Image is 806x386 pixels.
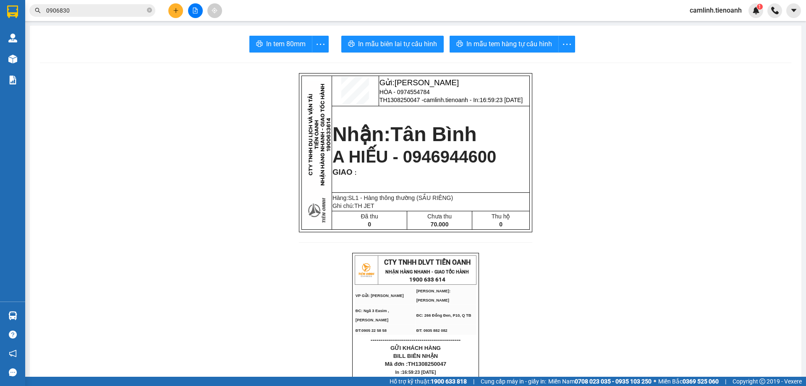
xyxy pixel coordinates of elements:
span: Thu hộ [492,213,510,220]
span: aim [212,8,217,13]
span: more [312,39,328,50]
span: HÒA - 0974554784 [379,89,430,95]
span: Miền Nam [548,377,652,386]
span: [PERSON_NAME] [395,78,459,87]
img: logo [356,260,377,281]
span: 1 - Hàng thông thường (SẦU RIÊNG) [355,194,453,201]
span: ---------------------------------------------- [371,336,461,343]
span: Hỗ trợ kỹ thuật: [390,377,467,386]
span: 70.000 [431,221,449,228]
button: aim [207,3,222,18]
span: notification [9,349,17,357]
span: GỬI KHÁCH HÀNG [390,345,441,351]
span: Chưa thu [427,213,452,220]
span: printer [348,40,355,48]
span: ĐT: 0935 882 082 [416,328,447,333]
span: plus [173,8,179,13]
button: more [558,36,575,53]
span: A HIẾU - 0946944600 [332,147,496,166]
span: search [35,8,41,13]
span: BILL BIÊN NHẬN [393,353,438,359]
span: In : [395,370,436,375]
strong: Nhận: [332,123,477,145]
span: close-circle [147,7,152,15]
span: In mẫu biên lai tự cấu hình [358,39,437,49]
span: In tem 80mm [266,39,306,49]
span: GIAO [332,168,353,176]
span: TH1308250047 [408,361,446,367]
span: ĐT:0905 22 58 58 [356,328,387,333]
span: 0 [368,221,371,228]
sup: 1 [757,4,763,10]
img: warehouse-icon [8,34,17,42]
span: Gửi: [379,78,459,87]
span: 0 [499,221,502,228]
span: 16:59:23 [DATE] [480,97,523,103]
span: printer [256,40,263,48]
span: printer [456,40,463,48]
span: question-circle [9,331,17,339]
span: VP Gửi: [PERSON_NAME] [356,294,404,298]
img: logo-vxr [7,5,18,18]
img: solution-icon [8,76,17,84]
button: file-add [188,3,203,18]
img: warehouse-icon [8,311,17,320]
span: Mã đơn : [385,361,447,367]
span: message [9,368,17,376]
button: more [312,36,329,53]
span: | [725,377,726,386]
img: phone-icon [771,7,779,14]
img: warehouse-icon [8,55,17,63]
span: file-add [192,8,198,13]
span: TH JET [354,202,374,209]
button: printerIn tem 80mm [249,36,312,53]
span: ĐC: Ngã 3 Easim ,[PERSON_NAME] [356,309,389,322]
button: caret-down [786,3,801,18]
span: Tân Bình [390,123,476,145]
span: close-circle [147,8,152,13]
span: 1 [758,4,761,10]
span: Cung cấp máy in - giấy in: [481,377,546,386]
span: 16:59:23 [DATE] [402,370,436,375]
button: printerIn mẫu biên lai tự cấu hình [341,36,444,53]
span: Miền Bắc [658,377,719,386]
span: camlinh.tienoanh - In: [424,97,523,103]
span: CTY TNHH DLVT TIẾN OANH [384,258,471,266]
span: Đã thu [361,213,378,220]
span: Hàng:SL [332,194,453,201]
button: printerIn mẫu tem hàng tự cấu hình [450,36,559,53]
span: camlinh.tienoanh [683,5,748,16]
span: ĐC: 266 Đồng Đen, P10, Q TB [416,313,471,318]
span: | [473,377,474,386]
span: : [353,169,357,176]
input: Tìm tên, số ĐT hoặc mã đơn [46,6,145,15]
img: icon-new-feature [752,7,760,14]
span: more [559,39,575,50]
span: Ghi chú: [332,202,374,209]
span: ⚪️ [654,380,656,383]
strong: 0708 023 035 - 0935 103 250 [575,378,652,385]
span: TH1308250047 - [379,97,523,103]
strong: 0369 525 060 [683,378,719,385]
strong: 1900 633 614 [409,276,445,283]
strong: 1900 633 818 [431,378,467,385]
strong: NHẬN HÀNG NHANH - GIAO TỐC HÀNH [385,269,469,275]
span: copyright [759,378,765,384]
span: In mẫu tem hàng tự cấu hình [466,39,552,49]
span: caret-down [790,7,798,14]
span: [PERSON_NAME]: [PERSON_NAME] [416,289,450,302]
button: plus [168,3,183,18]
